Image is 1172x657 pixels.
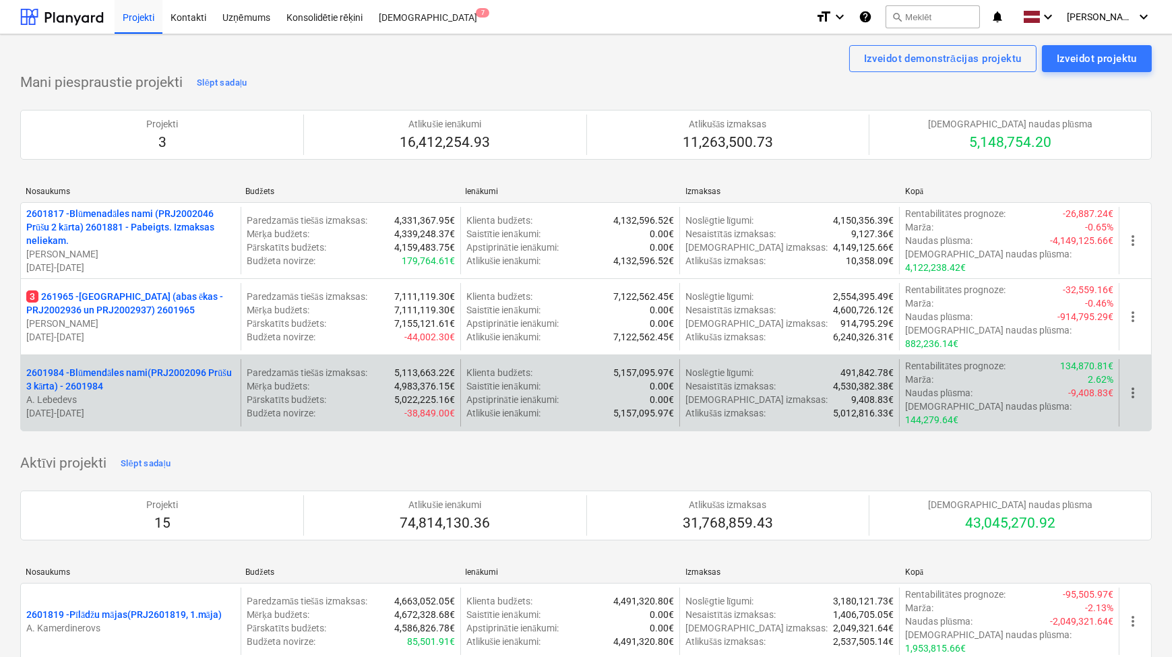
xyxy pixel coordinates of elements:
p: Atlikušie ienākumi [400,498,490,511]
button: Izveidot projektu [1042,45,1152,72]
p: Saistītie ienākumi : [466,608,541,621]
p: 4,159,483.75€ [394,241,455,254]
p: 2601819 - Pīlādžu mājas(PRJ2601819, 1.māja) [26,608,222,621]
p: [DEMOGRAPHIC_DATA] naudas plūsma : [905,247,1072,261]
button: Slēpt sadaļu [117,453,175,474]
p: Atlikušie ienākumi : [466,406,541,420]
p: 2601817 - Blūmenadāles nami (PRJ2002046 Prūšu 2 kārta) 2601881 - Pabeigts. Izmaksas neliekam. [26,207,235,247]
p: -32,559.16€ [1063,283,1113,296]
p: Noslēgtie līgumi : [685,594,753,608]
p: A. Kamerdinerovs [26,621,235,635]
p: 16,412,254.93 [400,133,490,152]
p: 4,672,328.68€ [394,608,455,621]
p: Atlikušās izmaksas : [685,254,766,268]
p: 491,842.78€ [840,366,894,379]
p: Atlikušās izmaksas : [685,406,766,420]
p: 15 [146,514,178,533]
p: Naudas plūsma : [905,615,973,628]
p: 1,953,815.66€ [905,642,966,655]
span: more_vert [1125,232,1141,249]
p: Pārskatīts budžets : [247,393,326,406]
button: Slēpt sadaļu [193,72,251,94]
p: 1,406,705.05€ [833,608,894,621]
p: -38,849.00€ [404,406,455,420]
p: Apstiprinātie ienākumi : [466,393,559,406]
span: search [892,11,902,22]
p: Marža : [905,601,933,615]
i: Zināšanu pamats [859,9,872,25]
p: 0.00€ [650,317,674,330]
p: Projekti [146,498,178,511]
p: 9,408.83€ [851,393,894,406]
p: 144,279.64€ [905,413,958,427]
div: Izveidot demonstrācijas projektu [864,50,1022,67]
p: -2,049,321.64€ [1050,615,1113,628]
p: Paredzamās tiešās izmaksas : [247,214,367,227]
div: Izmaksas [685,567,894,577]
p: 2,554,395.49€ [833,290,894,303]
i: keyboard_arrow_down [832,9,848,25]
p: 914,795.29€ [840,317,894,330]
p: Apstiprinātie ienākumi : [466,317,559,330]
p: 4,663,052.05€ [394,594,455,608]
p: Pārskatīts budžets : [247,241,326,254]
span: more_vert [1125,385,1141,401]
div: Ienākumi [465,567,674,577]
p: Atlikušās izmaksas [683,117,773,131]
p: [DEMOGRAPHIC_DATA] izmaksas : [685,393,828,406]
p: Atlikušie ienākumi [400,117,490,131]
div: Ienākumi [465,187,674,197]
p: -95,505.97€ [1063,588,1113,601]
p: 5,012,816.33€ [833,406,894,420]
p: [DATE] - [DATE] [26,406,235,420]
p: -26,887.24€ [1063,207,1113,220]
p: 4,132,596.52€ [613,214,674,227]
p: Mērķa budžets : [247,303,309,317]
i: format_size [815,9,832,25]
p: 11,263,500.73 [683,133,773,152]
p: 9,127.36€ [851,227,894,241]
p: 7,122,562.45€ [613,290,674,303]
p: 7,122,562.45€ [613,330,674,344]
p: Mērķa budžets : [247,379,309,393]
p: [DEMOGRAPHIC_DATA] naudas plūsma : [905,400,1072,413]
p: 5,022,225.16€ [394,393,455,406]
p: 4,586,826.78€ [394,621,455,635]
i: keyboard_arrow_down [1136,9,1152,25]
p: Noslēgtie līgumi : [685,290,753,303]
p: Atlikušās izmaksas : [685,330,766,344]
p: 4,132,596.52€ [613,254,674,268]
p: Budžeta novirze : [247,406,315,420]
iframe: Chat Widget [1105,592,1172,657]
p: Budžeta novirze : [247,635,315,648]
p: Atlikušie ienākumi : [466,330,541,344]
p: Klienta budžets : [466,214,532,227]
p: [DEMOGRAPHIC_DATA] izmaksas : [685,241,828,254]
p: 4,983,376.15€ [394,379,455,393]
p: 43,045,270.92 [928,514,1092,533]
p: Rentabilitātes prognoze : [905,359,1006,373]
p: Marža : [905,220,933,234]
p: 0.00€ [650,393,674,406]
p: 134,870.81€ [1060,359,1113,373]
p: Nesaistītās izmaksas : [685,379,776,393]
p: 85,501.91€ [407,635,455,648]
p: 2.62% [1088,373,1113,386]
p: Apstiprinātie ienākumi : [466,241,559,254]
div: Slēpt sadaļu [197,75,247,91]
p: 5,148,754.20 [928,133,1092,152]
p: Budžeta novirze : [247,254,315,268]
p: Nesaistītās izmaksas : [685,303,776,317]
p: 5,113,663.22€ [394,366,455,379]
p: Rentabilitātes prognoze : [905,207,1006,220]
button: Meklēt [886,5,980,28]
p: 2,049,321.64€ [833,621,894,635]
p: 3 [146,133,178,152]
p: 4,122,238.42€ [905,261,966,274]
p: Mērķa budžets : [247,608,309,621]
div: Budžets [245,567,454,577]
p: 0.00€ [650,621,674,635]
p: 5,157,095.97€ [613,406,674,420]
p: [DEMOGRAPHIC_DATA] naudas plūsma : [905,323,1072,337]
